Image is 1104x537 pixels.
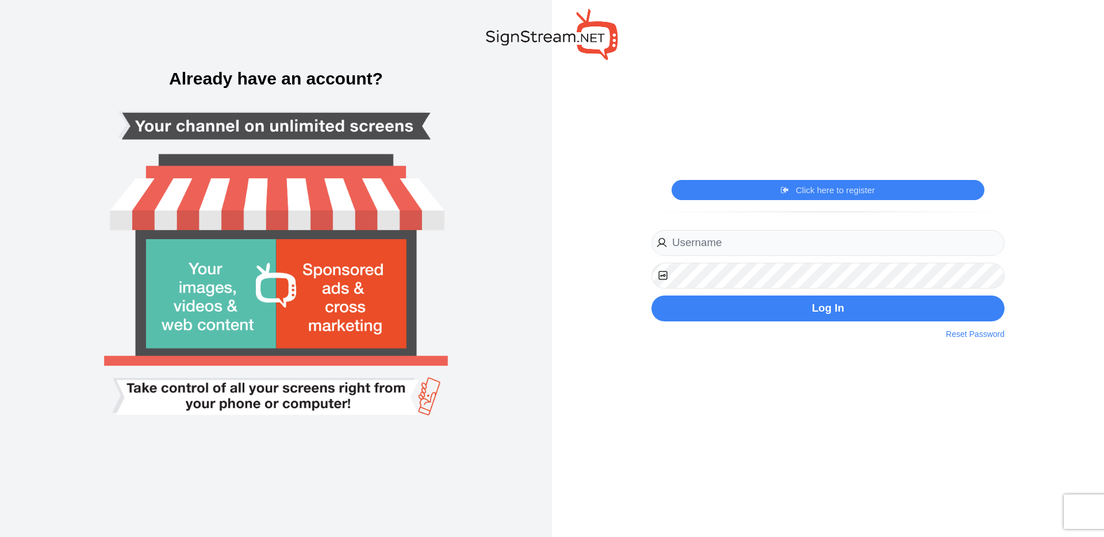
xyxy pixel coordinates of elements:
img: Smart tv login [64,33,488,504]
h3: Already have an account? [11,70,540,87]
img: SignStream.NET [486,9,618,60]
input: Username [651,230,1005,256]
button: Log In [651,296,1005,321]
a: Reset Password [946,328,1005,340]
a: Click here to register [781,185,875,196]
